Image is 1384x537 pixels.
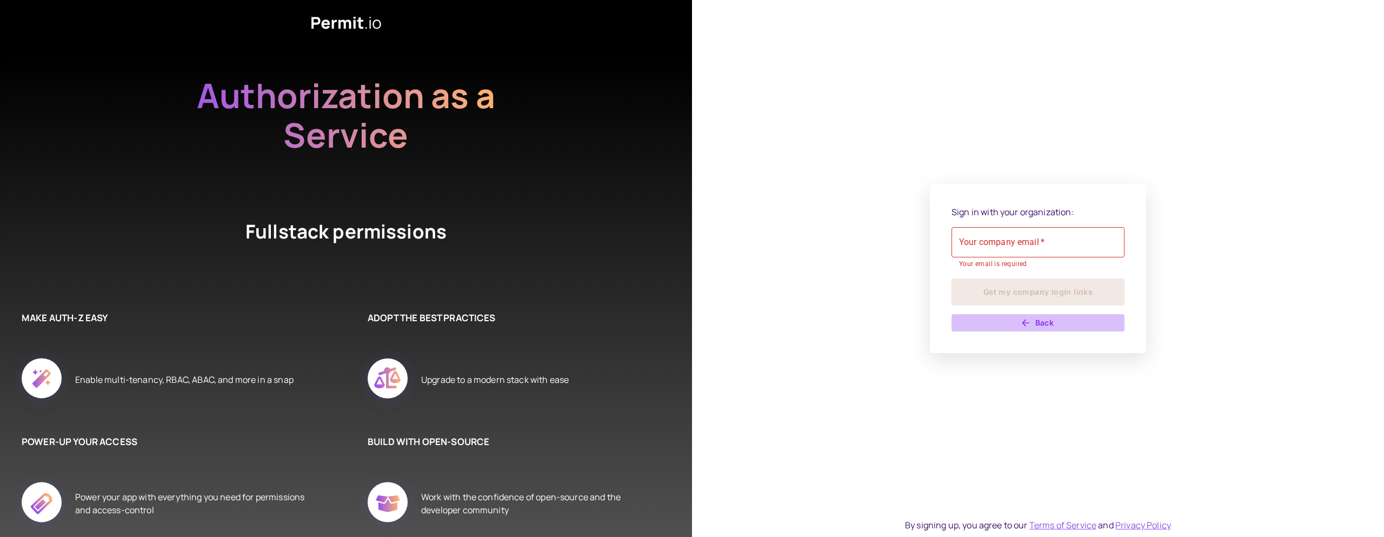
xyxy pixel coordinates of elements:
h6: POWER-UP YOUR ACCESS [22,435,314,449]
h6: ADOPT THE BEST PRACTICES [368,311,660,325]
div: Power your app with everything you need for permissions and access-control [75,470,314,537]
h2: Authorization as a Service [162,76,530,165]
h6: MAKE AUTH-Z EASY [22,311,314,325]
h4: Fullstack permissions [205,218,487,268]
p: Sign in with your organization: [951,205,1124,218]
div: Work with the confidence of open-source and the developer community [421,470,660,537]
a: Privacy Policy [1115,519,1171,531]
div: Upgrade to a modern stack with ease [421,346,569,413]
p: Your email is required [959,259,1117,270]
div: Enable multi-tenancy, RBAC, ABAC, and more in a snap [75,346,294,413]
a: Terms of Service [1029,519,1096,531]
h6: BUILD WITH OPEN-SOURCE [368,435,660,449]
button: Get my company login links [951,279,1124,306]
button: Back [951,314,1124,332]
div: By signing up, you agree to our and [905,519,1171,532]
